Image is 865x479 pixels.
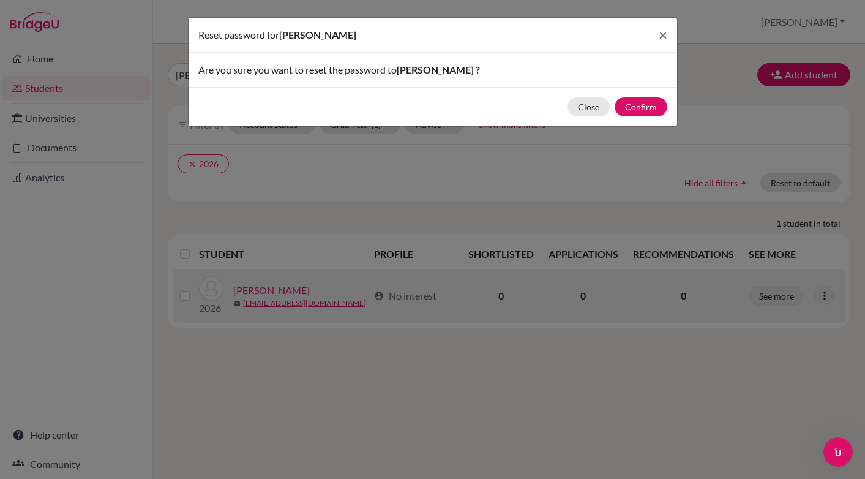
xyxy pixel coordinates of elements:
span: Reset password for [198,29,279,40]
span: [PERSON_NAME] ? [397,64,480,75]
p: Are you sure you want to reset the password to [198,62,667,77]
button: Confirm [615,97,667,116]
button: Close [649,18,677,52]
iframe: Intercom live chat [823,437,853,467]
span: × [659,26,667,43]
span: [PERSON_NAME] [279,29,356,40]
button: Close [567,97,610,116]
